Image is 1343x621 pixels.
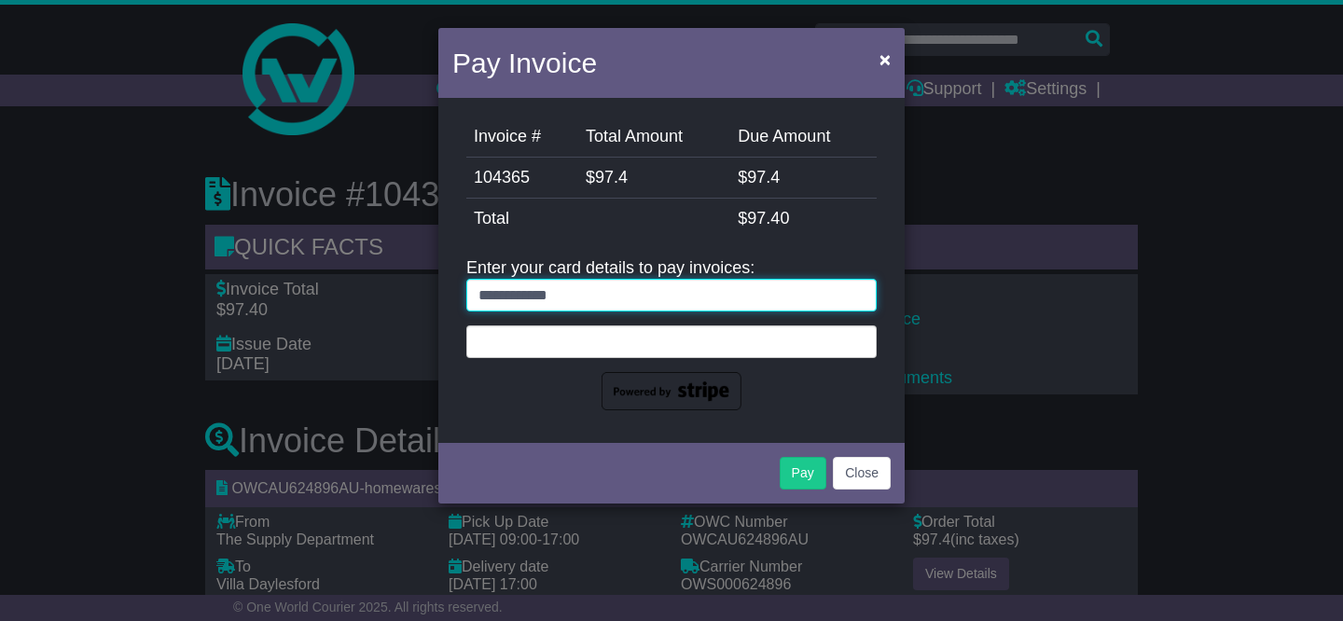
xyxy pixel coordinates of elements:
span: 97.40 [747,209,789,228]
span: 97.4 [595,168,628,186]
td: Due Amount [730,117,877,158]
span: × [879,48,891,70]
td: $ [578,158,730,199]
div: Enter your card details to pay invoices: [466,258,877,410]
span: 97.4 [747,168,780,186]
button: Pay [780,457,826,490]
img: powered-by-stripe.png [602,372,741,411]
td: $ [730,158,877,199]
td: $ [730,199,877,240]
td: Invoice # [466,117,578,158]
button: Close [870,40,900,78]
td: Total Amount [578,117,730,158]
button: Close [833,457,891,490]
td: 104365 [466,158,578,199]
h4: Pay Invoice [452,42,597,84]
td: Total [466,199,730,240]
iframe: Secure card payment input frame [478,332,865,348]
